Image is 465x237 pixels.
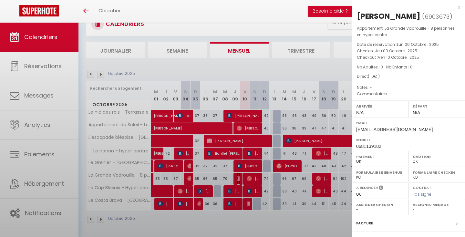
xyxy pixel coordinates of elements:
[356,137,461,143] label: Mobile
[356,153,404,160] label: Paiement
[357,11,420,21] div: [PERSON_NAME]
[357,74,460,80] div: Direct
[413,169,461,176] label: Formulaire Checkin
[389,91,391,97] span: -
[379,185,383,192] i: Sélectionner OUI si vous souhaiter envoyer les séquences de messages post-checkout
[368,74,380,79] span: ( € )
[357,41,460,48] p: Date de réservation :
[357,91,460,97] p: Commentaires :
[370,85,372,90] span: -
[356,201,404,208] label: Assigner Checkin
[356,220,373,227] label: Facture
[357,26,455,37] span: La Grande Vadrouille - 8 personnes en hyper centre
[413,191,431,197] span: Pas signé
[425,13,449,21] span: 6903673
[413,110,420,115] span: N/A
[369,74,374,79] span: 110
[356,120,461,126] label: Email
[356,110,364,115] span: N/A
[413,153,461,160] label: Caution
[413,185,431,189] label: Contrat
[375,48,417,54] span: Jeu 09 Octobre . 2025
[356,185,378,191] label: A relancer
[413,201,461,208] label: Assigner Menage
[357,54,460,61] p: Checkout :
[413,103,461,109] label: Départ
[356,144,381,149] span: 0681139182
[357,84,460,91] p: Notes :
[397,42,439,47] span: Lun 06 Octobre . 2025
[356,169,404,176] label: Formulaire Bienvenue
[357,48,460,54] p: Checkin :
[386,64,413,70] span: Nb Enfants : 0
[357,25,460,38] p: Appartement :
[422,12,452,21] span: ( )
[356,127,433,132] span: [EMAIL_ADDRESS][DOMAIN_NAME]
[357,64,413,70] span: Nb Adultes : 3 -
[352,3,460,11] div: x
[356,103,404,109] label: Arrivée
[378,55,419,60] span: Ven 10 Octobre . 2025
